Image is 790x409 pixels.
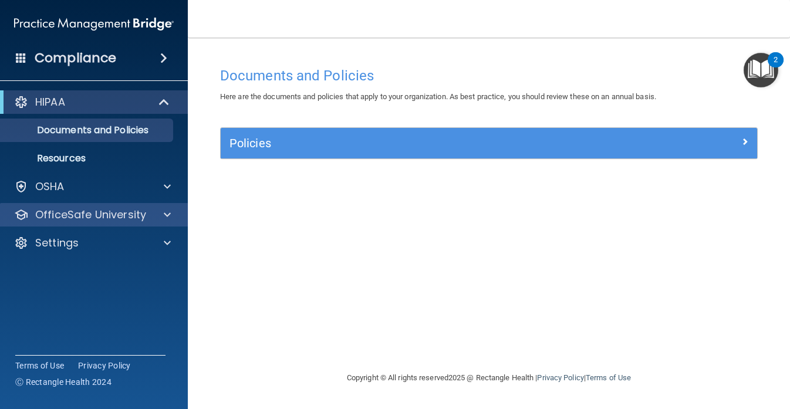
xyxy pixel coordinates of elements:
[35,208,146,222] p: OfficeSafe University
[220,68,758,83] h4: Documents and Policies
[744,53,778,87] button: Open Resource Center, 2 new notifications
[14,180,171,194] a: OSHA
[14,12,174,36] img: PMB logo
[229,137,615,150] h5: Policies
[229,134,748,153] a: Policies
[78,360,131,371] a: Privacy Policy
[587,326,776,373] iframe: Drift Widget Chat Controller
[15,360,64,371] a: Terms of Use
[14,236,171,250] a: Settings
[537,373,583,382] a: Privacy Policy
[15,376,112,388] span: Ⓒ Rectangle Health 2024
[8,124,168,136] p: Documents and Policies
[35,236,79,250] p: Settings
[35,50,116,66] h4: Compliance
[14,95,170,109] a: HIPAA
[774,60,778,75] div: 2
[35,95,65,109] p: HIPAA
[14,208,171,222] a: OfficeSafe University
[220,92,656,101] span: Here are the documents and policies that apply to your organization. As best practice, you should...
[586,373,631,382] a: Terms of Use
[35,180,65,194] p: OSHA
[275,359,703,397] div: Copyright © All rights reserved 2025 @ Rectangle Health | |
[8,153,168,164] p: Resources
